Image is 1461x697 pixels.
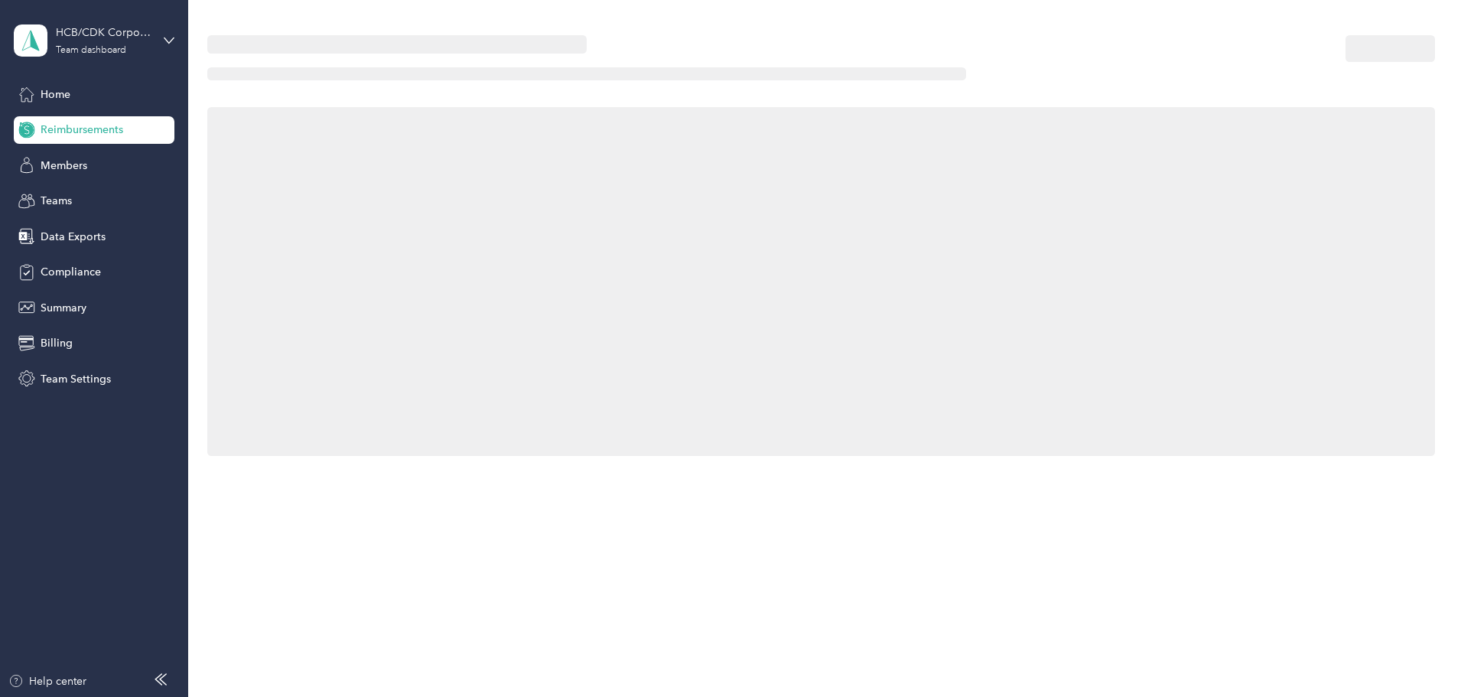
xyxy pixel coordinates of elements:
[41,300,86,316] span: Summary
[8,673,86,689] button: Help center
[41,229,106,245] span: Data Exports
[41,264,101,280] span: Compliance
[56,46,126,55] div: Team dashboard
[41,86,70,103] span: Home
[41,193,72,209] span: Teams
[41,335,73,351] span: Billing
[56,24,151,41] div: HCB/CDK Corporate
[1375,611,1461,697] iframe: Everlance-gr Chat Button Frame
[41,371,111,387] span: Team Settings
[41,158,87,174] span: Members
[41,122,123,138] span: Reimbursements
